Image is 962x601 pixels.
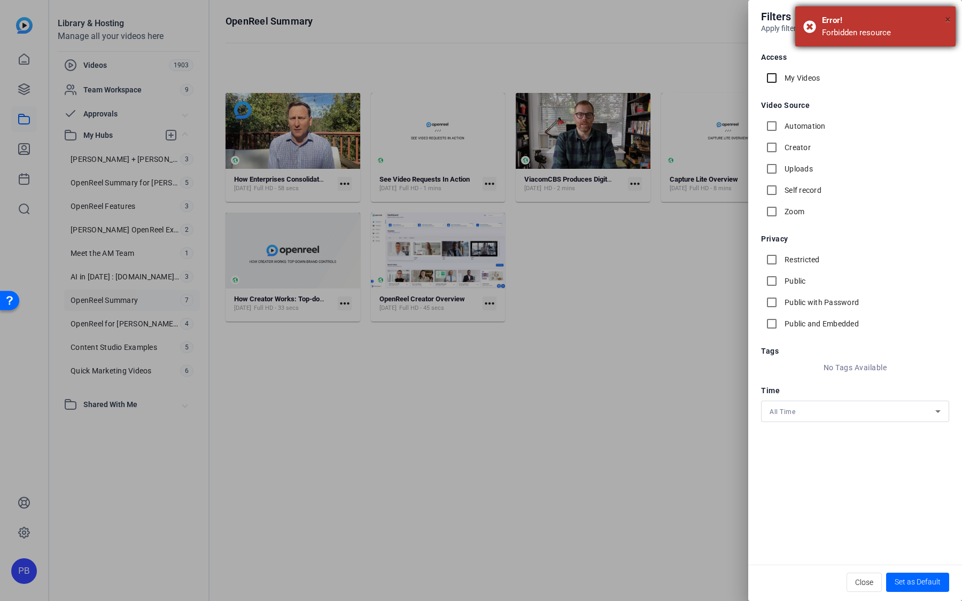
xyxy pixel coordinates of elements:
[761,25,949,32] h6: Apply filters to videos
[847,573,882,592] button: Close
[782,318,859,329] label: Public and Embedded
[782,254,820,265] label: Restricted
[895,576,941,588] span: Set as Default
[761,102,949,109] h5: Video Source
[782,142,811,153] label: Creator
[761,361,949,374] p: No Tags Available
[761,235,949,243] h5: Privacy
[761,9,949,25] h4: Filters
[782,297,859,308] label: Public with Password
[945,13,951,26] span: ×
[855,572,873,592] span: Close
[761,53,949,61] h5: Access
[770,408,795,416] span: All Time
[886,573,949,592] button: Set as Default
[782,185,821,196] label: Self record
[822,14,948,27] div: Error!
[782,73,820,83] label: My Videos
[782,206,804,217] label: Zoom
[782,276,806,286] label: Public
[945,11,951,27] button: Close
[782,121,826,131] label: Automation
[822,27,948,39] div: Forbidden resource
[761,347,949,355] h5: Tags
[782,163,813,174] label: Uploads
[761,387,949,394] h5: Time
